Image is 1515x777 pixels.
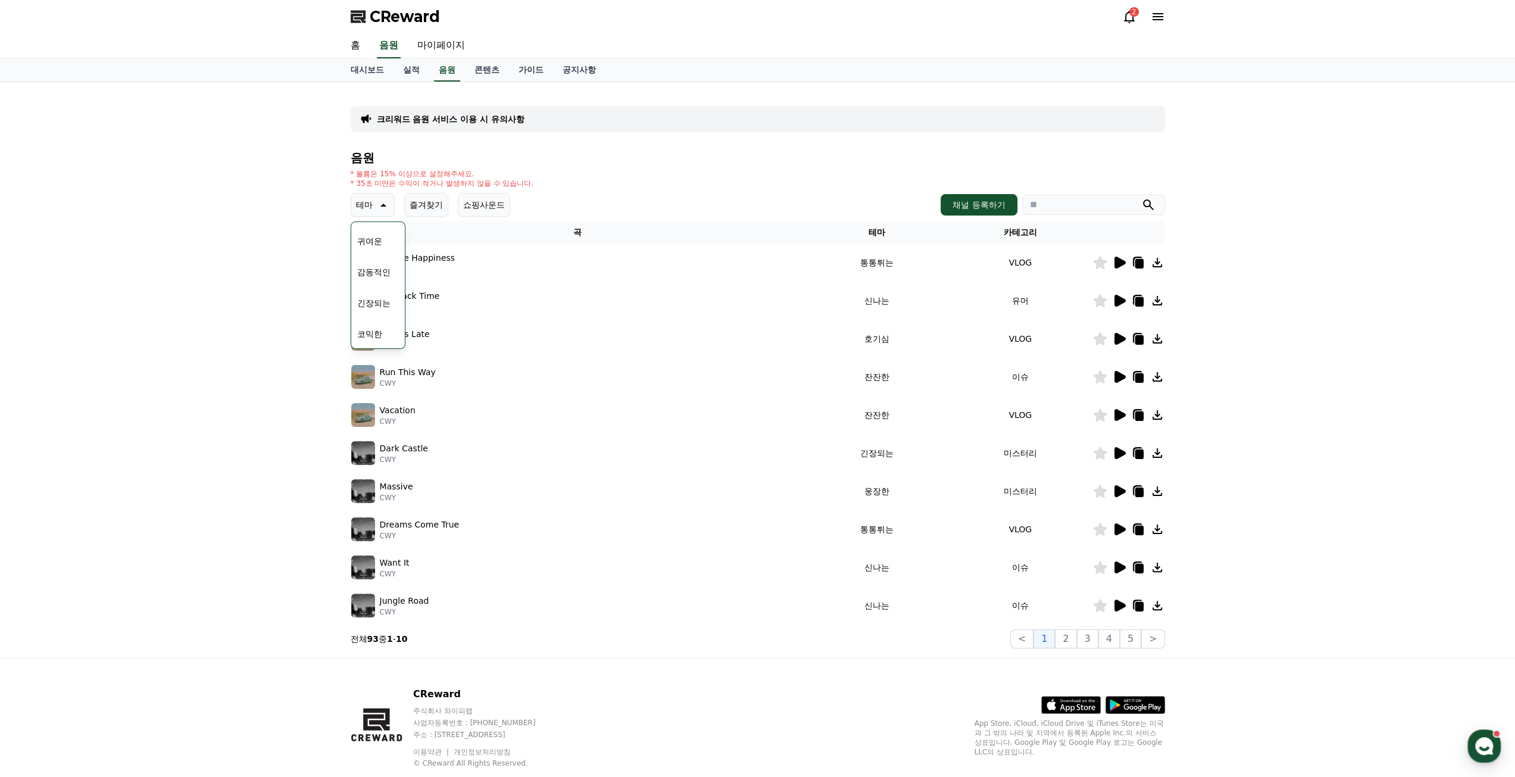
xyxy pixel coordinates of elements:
td: VLOG [948,244,1092,282]
td: 신나는 [805,282,948,320]
a: 콘텐츠 [465,59,509,82]
p: CReward [413,687,558,701]
p: CWY [380,379,436,388]
button: > [1141,629,1164,648]
a: 이용약관 [413,748,451,756]
p: Massive [380,480,413,493]
strong: 1 [387,634,393,644]
td: 통통튀는 [805,510,948,548]
button: 5 [1120,629,1141,648]
p: Run This Way [380,366,436,379]
p: CWY [380,302,440,312]
a: 음원 [377,33,401,58]
button: 1 [1033,629,1055,648]
p: CWY [380,493,413,503]
button: 3 [1077,629,1098,648]
td: 유머 [948,282,1092,320]
th: 테마 [805,221,948,244]
a: 홈 [341,33,370,58]
p: CWY [380,455,428,464]
p: Dreams Come True [380,519,460,531]
td: VLOG [948,320,1092,358]
td: 잔잔한 [805,358,948,396]
a: 대시보드 [341,59,393,82]
a: 음원 [434,59,460,82]
button: 감동적인 [352,259,395,285]
a: 공지사항 [553,59,605,82]
td: 이슈 [948,586,1092,625]
th: 카테고리 [948,221,1092,244]
a: 실적 [393,59,429,82]
p: © CReward All Rights Reserved. [413,759,558,768]
strong: 93 [367,634,379,644]
p: * 35초 미만은 수익이 적거나 발생하지 않을 수 있습니다. [351,179,534,188]
a: CReward [351,7,440,26]
button: 긴장되는 [352,290,395,316]
p: Cat Rack Time [380,290,440,302]
button: 코믹한 [352,321,387,347]
p: 테마 [356,196,373,213]
button: 테마 [351,193,395,217]
p: Jungle Road [380,595,429,607]
span: CReward [370,7,440,26]
button: 귀여운 [352,228,387,254]
p: 사업자등록번호 : [PHONE_NUMBER] [413,718,558,728]
img: music [351,517,375,541]
a: 개인정보처리방침 [454,748,511,756]
button: 즐겨찾기 [404,193,448,217]
a: 크리워드 음원 서비스 이용 시 유의사항 [377,113,524,125]
strong: 10 [396,634,407,644]
p: Vacation [380,404,416,417]
a: 대화 [79,377,154,407]
th: 곡 [351,221,805,244]
span: 설정 [184,395,198,405]
a: 홈 [4,377,79,407]
p: CWY [380,264,455,274]
td: 호기심 [805,320,948,358]
td: 잔잔한 [805,396,948,434]
p: 주식회사 와이피랩 [413,706,558,716]
img: music [351,479,375,503]
button: 쇼핑사운드 [458,193,510,217]
button: 4 [1098,629,1120,648]
td: 긴장되는 [805,434,948,472]
img: music [351,365,375,389]
p: Want It [380,557,410,569]
td: 이슈 [948,358,1092,396]
td: 통통튀는 [805,244,948,282]
p: CWY [380,607,429,617]
p: CWY [380,531,460,541]
button: 채널 등록하기 [941,194,1017,216]
p: 주소 : [STREET_ADDRESS] [413,730,558,739]
button: 2 [1055,629,1076,648]
img: music [351,403,375,427]
a: 2 [1122,10,1136,24]
p: 전체 중 - [351,633,408,645]
td: 웅장한 [805,472,948,510]
a: 설정 [154,377,229,407]
a: 가이드 [509,59,553,82]
img: music [351,441,375,465]
td: VLOG [948,396,1092,434]
td: 미스터리 [948,472,1092,510]
td: 미스터리 [948,434,1092,472]
h4: 음원 [351,151,1165,164]
td: 신나는 [805,586,948,625]
img: music [351,594,375,617]
button: < [1010,629,1033,648]
p: App Store, iCloud, iCloud Drive 및 iTunes Store는 미국과 그 밖의 나라 및 지역에서 등록된 Apple Inc.의 서비스 상표입니다. Goo... [974,719,1165,757]
p: * 볼륨은 15% 이상으로 설정해주세요. [351,169,534,179]
td: 이슈 [948,548,1092,586]
div: 2 [1129,7,1139,17]
td: VLOG [948,510,1092,548]
p: A Little Happiness [380,252,455,264]
a: 마이페이지 [408,33,474,58]
p: Dark Castle [380,442,428,455]
p: CWY [380,569,410,579]
span: 홈 [38,395,45,405]
img: music [351,556,375,579]
p: CWY [380,417,416,426]
td: 신나는 [805,548,948,586]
